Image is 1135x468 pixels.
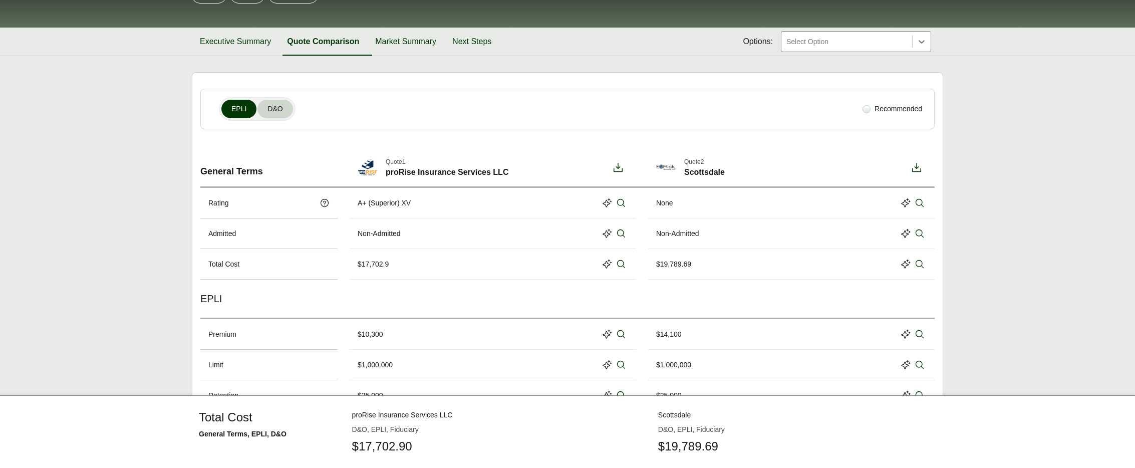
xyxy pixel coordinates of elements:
[656,421,678,431] div: [DATE]
[684,157,725,166] span: Quote 2
[656,228,699,239] div: Non-Admitted
[208,329,236,340] p: Premium
[358,329,383,340] div: $10,300
[859,100,926,118] div: Recommended
[200,280,935,319] div: EPLI
[358,390,383,401] div: $25,000
[192,28,279,56] button: Executive Summary
[358,421,392,431] div: As expiring
[358,451,393,462] div: $1,000,000
[743,36,773,48] span: Options:
[656,259,691,270] div: $19,789.69
[208,421,256,431] p: Continuity Date
[684,166,725,178] span: Scottsdale
[221,100,256,118] button: EPLI
[279,28,367,56] button: Quote Comparison
[358,259,389,270] div: $17,702.9
[386,166,508,178] span: proRise Insurance Services LLC
[208,259,239,270] p: Total Cost
[257,100,293,118] button: D&O
[267,104,282,114] span: D&O
[656,390,682,401] div: $25,000
[656,157,676,177] img: Scottsdale-Logo
[208,390,238,401] p: Retention
[208,228,236,239] p: Admitted
[656,360,691,370] div: $1,000,000
[386,157,508,166] span: Quote 1
[444,28,499,56] button: Next Steps
[200,149,338,186] div: General Terms
[358,228,401,239] div: Non-Admitted
[208,360,223,370] p: Limit
[656,198,673,208] div: None
[208,198,228,208] p: Rating
[208,451,304,462] p: Additional Defense Costs Limit
[656,329,682,340] div: $14,100
[608,157,628,178] button: Download option
[231,104,246,114] span: EPLI
[358,157,378,177] img: proRise Insurance Services LLC-Logo
[358,360,393,370] div: $1,000,000
[358,198,411,208] div: A+ (Superior) XV
[367,28,444,56] button: Market Summary
[656,451,691,462] div: $1,000,000
[907,157,927,178] button: Download option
